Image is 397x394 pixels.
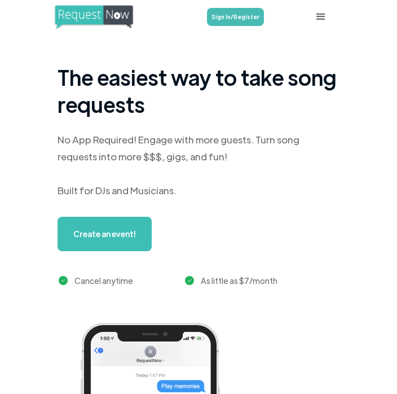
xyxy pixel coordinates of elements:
[59,276,68,286] img: green checkmark
[48,4,149,29] a: home
[58,63,339,117] h1: The easiest way to take song requests
[58,131,339,199] div: No App Required! Engage with more guests. Turn song requests into more $$$, gigs, and fun! Built ...
[201,274,277,287] div: As little as $7/month
[58,217,152,251] a: Create an event!
[74,274,133,287] div: Cancel anytime
[185,276,195,286] img: green checkmark
[207,8,264,26] a: Sign In/Register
